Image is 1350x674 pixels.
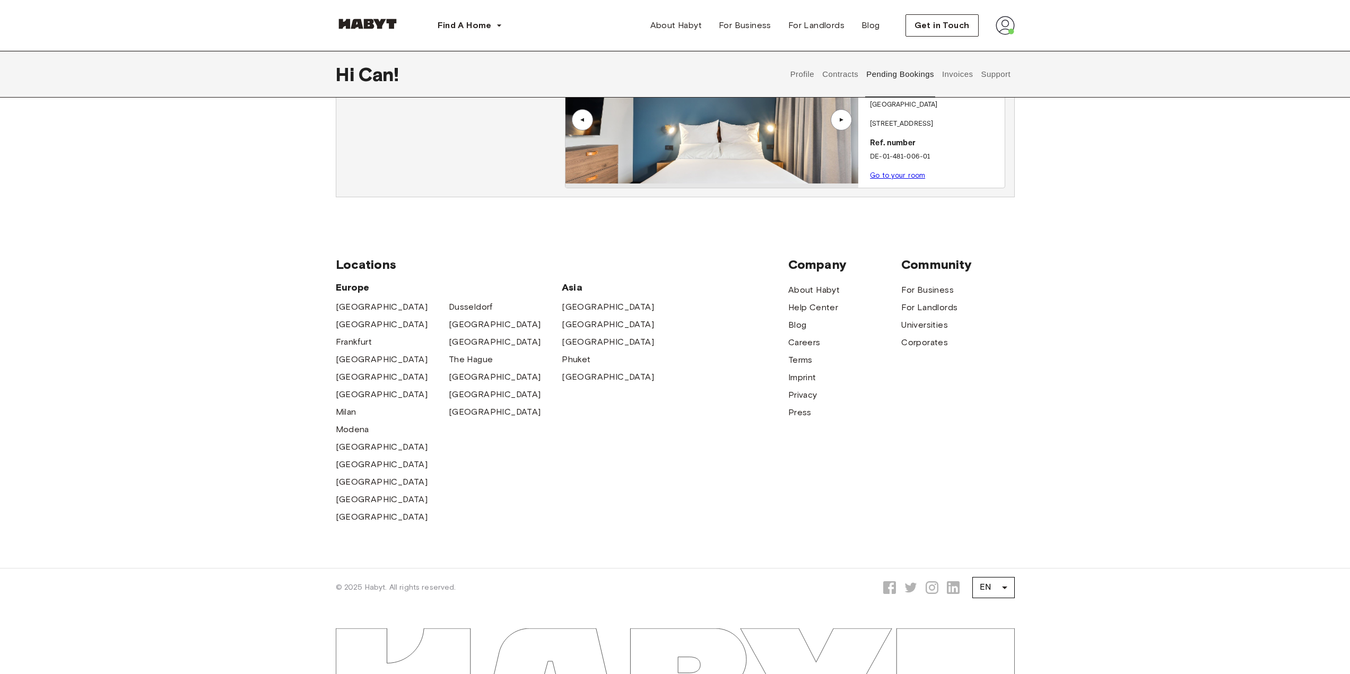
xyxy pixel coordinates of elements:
a: Careers [788,336,821,349]
button: Profile [789,51,816,98]
a: [GEOGRAPHIC_DATA] [449,371,541,383]
a: Press [788,406,812,419]
span: Hi [336,63,359,85]
span: © 2025 Habyt. All rights reserved. [336,582,456,593]
span: Community [901,257,1014,273]
a: [GEOGRAPHIC_DATA] [336,371,428,383]
img: Habyt [336,19,399,29]
a: Modena [336,423,369,436]
div: EN [972,573,1015,602]
a: [GEOGRAPHIC_DATA] [449,318,541,331]
span: Blog [861,19,880,32]
a: Blog [788,319,807,331]
button: Find A Home [429,15,511,36]
a: [GEOGRAPHIC_DATA] [336,441,428,453]
a: Corporates [901,336,948,349]
a: For Business [901,284,954,296]
a: Privacy [788,389,817,401]
a: [GEOGRAPHIC_DATA] [336,476,428,488]
a: Go to your room [870,171,925,179]
span: Locations [336,257,788,273]
p: [GEOGRAPHIC_DATA] , [GEOGRAPHIC_DATA] [870,90,1000,110]
span: Europe [336,281,562,294]
a: For Landlords [780,15,853,36]
a: Universities [901,319,948,331]
a: For Landlords [901,301,957,314]
button: Invoices [940,51,974,98]
span: About Habyt [650,19,702,32]
a: Milan [336,406,356,418]
a: [GEOGRAPHIC_DATA] [336,318,428,331]
p: DE-01-481-006-01 [870,152,1000,162]
button: Get in Touch [905,14,979,37]
img: Image of the room [565,56,858,183]
a: Dusseldorf [449,301,493,313]
a: [GEOGRAPHIC_DATA] [336,493,428,506]
a: Imprint [788,371,816,384]
a: For Business [710,15,780,36]
span: Asia [562,281,675,294]
a: [GEOGRAPHIC_DATA] [562,318,654,331]
a: Help Center [788,301,838,314]
span: About Habyt [788,284,840,296]
span: For Business [719,19,771,32]
a: [GEOGRAPHIC_DATA] [336,511,428,523]
button: Support [980,51,1012,98]
img: avatar [996,16,1015,35]
span: [GEOGRAPHIC_DATA] [562,371,654,383]
a: [GEOGRAPHIC_DATA] [449,406,541,418]
button: Pending Bookings [865,51,936,98]
a: [GEOGRAPHIC_DATA] [336,353,428,366]
a: [GEOGRAPHIC_DATA] [336,301,428,313]
a: [GEOGRAPHIC_DATA] [449,336,541,348]
div: user profile tabs [786,51,1014,98]
a: [GEOGRAPHIC_DATA] [336,458,428,471]
p: Ref. number [870,137,1000,150]
a: Phuket [562,353,590,366]
p: [STREET_ADDRESS] [870,119,1000,129]
span: Can ! [359,63,399,85]
div: ▲ [836,117,847,123]
a: [GEOGRAPHIC_DATA] [562,336,654,348]
span: [GEOGRAPHIC_DATA] [562,301,654,313]
span: Find A Home [438,19,492,32]
span: [GEOGRAPHIC_DATA] [336,388,428,401]
span: Company [788,257,901,273]
div: ▲ [577,117,588,123]
span: For Landlords [788,19,844,32]
a: [GEOGRAPHIC_DATA] [449,388,541,401]
a: Frankfurt [336,336,372,348]
a: The Hague [449,353,493,366]
a: Terms [788,354,813,366]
